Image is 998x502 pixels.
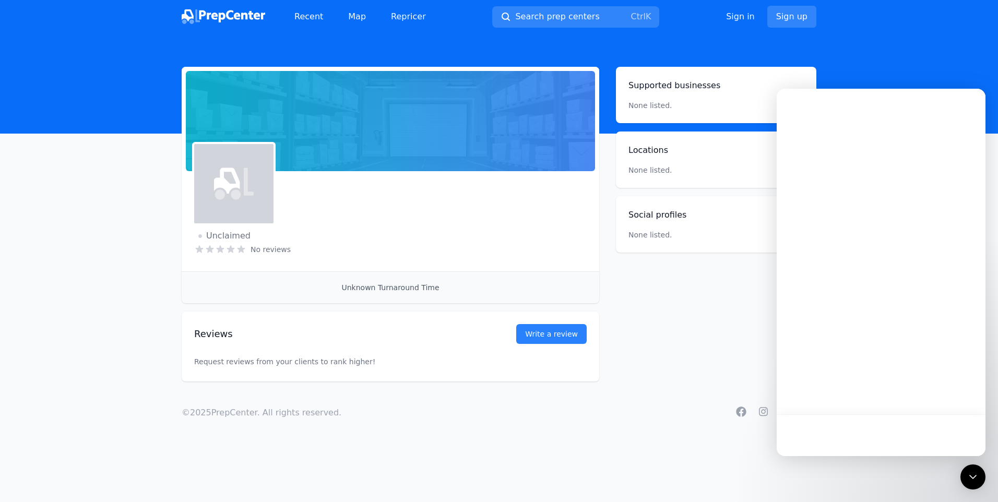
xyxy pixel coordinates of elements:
a: Map [340,6,374,27]
kbd: K [646,11,651,21]
p: © 2025 PrepCenter. All rights reserved. [182,407,341,419]
span: Unclaimed [198,230,251,242]
p: None listed. [628,100,672,111]
a: Sign in [726,10,755,23]
kbd: Ctrl [631,11,645,21]
a: Write a review [516,324,587,344]
span: No reviews [251,244,291,255]
p: None listed. [628,165,804,175]
h2: Supported businesses [628,79,804,92]
span: Search prep centers [515,10,599,23]
p: None listed. [628,230,672,240]
h2: Social profiles [628,209,804,221]
h2: Locations [628,144,804,157]
p: Request reviews from your clients to rank higher! [194,336,587,388]
img: PrepCenter [182,9,265,24]
button: Search prep centersCtrlK [492,6,659,28]
h2: Reviews [194,327,483,341]
a: Sign up [767,6,816,28]
div: Open Intercom Messenger [960,464,985,489]
span: Unknown Turnaround Time [341,283,439,292]
a: Recent [286,6,331,27]
a: Repricer [383,6,434,27]
img: icon-light.svg [214,164,254,204]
